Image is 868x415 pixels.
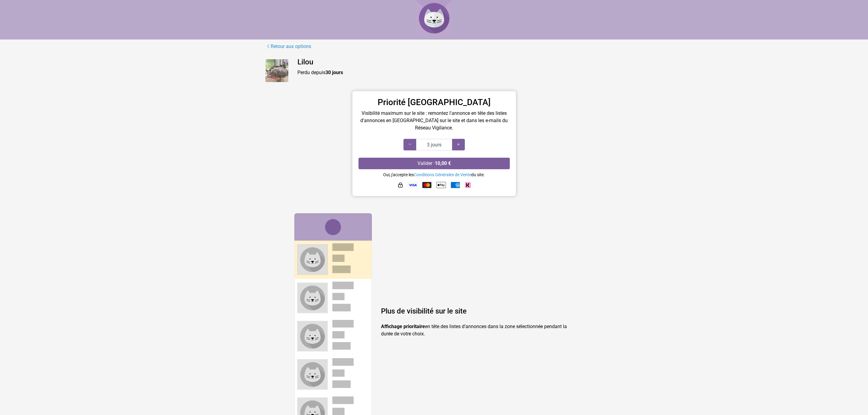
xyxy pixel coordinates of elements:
h4: Plus de visibilité sur le site [381,307,574,316]
strong: 10,00 € [435,160,451,166]
small: Oui, j'accepte les du site. [383,172,485,177]
button: Valider ·10,00 € [359,158,510,169]
p: Visibilité maximum sur le site : remontez l'annonce en tête des listes d'annonces en [GEOGRAPHIC_... [359,110,510,132]
strong: Affichage prioritaire [381,324,425,329]
h4: Lilou [297,58,603,67]
img: Klarna [465,182,471,188]
h3: Priorité [GEOGRAPHIC_DATA] [359,97,510,108]
img: Visa [408,182,417,188]
a: Retour aux options [266,43,311,50]
img: Apple Pay [436,180,446,190]
img: American Express [451,182,460,188]
strong: 30 jours [325,70,343,75]
p: en tête des listes d’annonces dans la zone sélectionnée pendant la durée de votre choix. [381,323,574,338]
p: Perdu depuis [297,69,603,76]
a: Conditions Générales de Vente [414,172,471,177]
img: Mastercard [422,182,431,188]
img: HTTPS : paiement sécurisé [397,182,403,188]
